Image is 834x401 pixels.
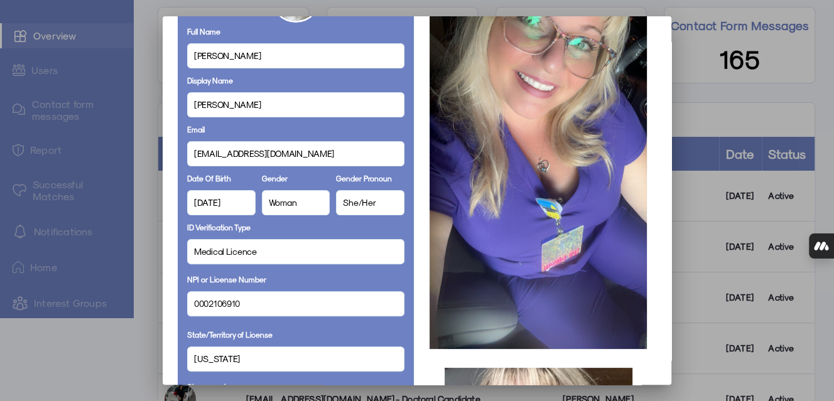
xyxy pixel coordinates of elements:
span: She/Her [343,196,376,209]
span: [PERSON_NAME] [194,49,261,62]
label: State/Territory of License [187,329,273,340]
span: 0002106910 [194,297,240,310]
label: Gender [262,173,288,184]
label: NPI or License Number [187,274,266,285]
label: Gender Pronoun [336,173,392,184]
span: Medical Licence [194,245,257,258]
label: Full Name [187,26,220,37]
label: Display Name [187,75,233,86]
label: Email [187,124,205,135]
span: [US_STATE] [194,352,240,365]
span: [DATE] [194,196,220,209]
span: Woman [269,196,297,209]
span: [EMAIL_ADDRESS][DOMAIN_NAME] [194,147,334,160]
label: ID Verification Type [187,222,251,233]
label: Date Of Birth [187,173,231,184]
label: Show gender [187,381,232,392]
span: [PERSON_NAME] [194,98,261,111]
